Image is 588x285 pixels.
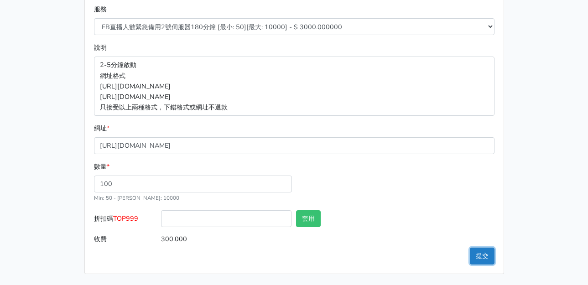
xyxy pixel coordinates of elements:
label: 數量 [94,161,109,172]
label: 收費 [92,231,159,248]
label: 服務 [94,4,107,15]
label: 網址 [94,123,109,134]
label: 說明 [94,42,107,53]
label: 折扣碼 [92,210,159,231]
small: Min: 50 - [PERSON_NAME]: 10000 [94,194,179,202]
button: 套用 [296,210,321,227]
input: 格式為https://www.facebook.com/topfblive/videos/123456789/ [94,137,494,154]
span: TOP999 [113,214,138,223]
p: 2-5分鐘啟動 網址格式 [URL][DOMAIN_NAME] [URL][DOMAIN_NAME] 只接受以上兩種格式，下錯格式或網址不退款 [94,57,494,115]
button: 提交 [470,248,494,264]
